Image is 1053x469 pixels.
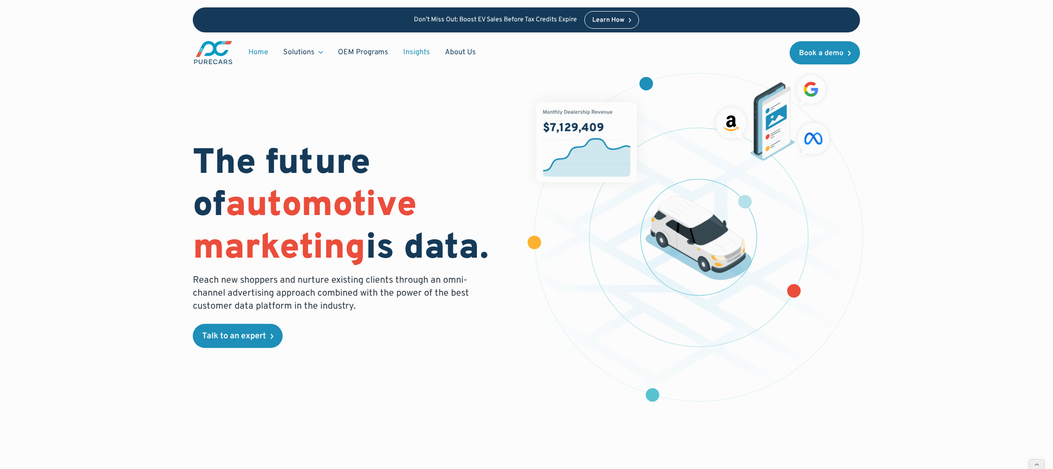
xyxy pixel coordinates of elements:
img: illustration of a vehicle [646,196,752,280]
img: chart showing monthly dealership revenue of $7m [537,102,637,182]
div: Talk to an expert [202,332,266,341]
p: Don’t Miss Out: Boost EV Sales Before Tax Credits Expire [414,16,577,24]
h1: The future of is data. [193,143,515,270]
div: Book a demo [799,50,844,57]
a: Talk to an expert [193,324,283,348]
span: automotive marketing [193,184,417,271]
a: Learn How [584,11,640,29]
a: Insights [396,44,438,61]
div: Solutions [276,44,330,61]
a: About Us [438,44,483,61]
a: Book a demo [790,41,860,64]
a: OEM Programs [330,44,396,61]
div: Learn How [592,17,624,24]
img: purecars logo [193,40,234,65]
p: Reach new shoppers and nurture existing clients through an omni-channel advertising approach comb... [193,274,475,313]
a: Home [241,44,276,61]
div: Solutions [283,47,315,57]
a: main [193,40,234,65]
img: ads on social media and advertising partners [711,70,834,160]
